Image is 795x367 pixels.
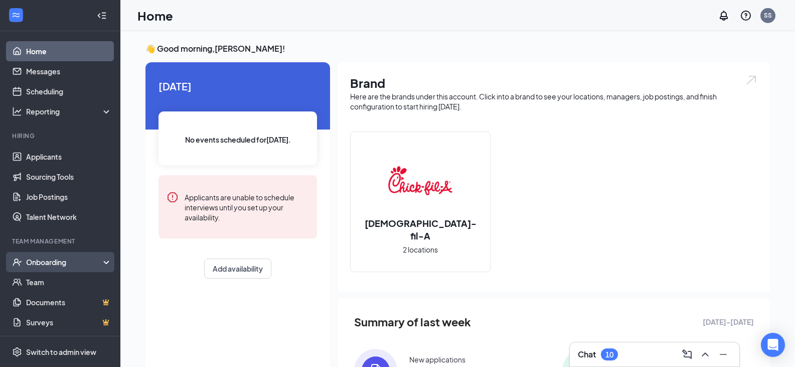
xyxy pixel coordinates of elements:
[605,350,613,359] div: 10
[578,349,596,360] h3: Chat
[158,78,317,94] span: [DATE]
[26,147,112,167] a: Applicants
[185,134,291,145] span: No events scheduled for [DATE] .
[185,191,309,222] div: Applicants are unable to schedule interviews until you set up your availability.
[26,81,112,101] a: Scheduling
[703,316,754,327] span: [DATE] - [DATE]
[26,187,112,207] a: Job Postings
[26,272,112,292] a: Team
[26,292,112,312] a: DocumentsCrown
[26,106,112,116] div: Reporting
[717,348,729,360] svg: Minimize
[204,259,271,279] button: Add availability
[764,11,772,20] div: SS
[409,354,465,364] div: New applications
[12,347,22,357] svg: Settings
[12,106,22,116] svg: Analysis
[167,191,179,203] svg: Error
[761,333,785,357] div: Open Intercom Messenger
[145,43,770,54] h3: 👋 Good morning, [PERSON_NAME] !
[699,348,711,360] svg: ChevronUp
[26,347,96,357] div: Switch to admin view
[12,257,22,267] svg: UserCheck
[97,11,107,21] svg: Collapse
[681,348,693,360] svg: ComposeMessage
[26,257,103,267] div: Onboarding
[26,41,112,61] a: Home
[745,74,758,86] img: open.6027fd2a22e1237b5b06.svg
[718,10,730,22] svg: Notifications
[26,167,112,187] a: Sourcing Tools
[350,74,758,91] h1: Brand
[354,313,471,331] span: Summary of last week
[26,207,112,227] a: Talent Network
[403,244,438,255] span: 2 locations
[11,10,21,20] svg: WorkstreamLogo
[26,61,112,81] a: Messages
[26,312,112,332] a: SurveysCrown
[137,7,173,24] h1: Home
[350,91,758,111] div: Here are the brands under this account. Click into a brand to see your locations, managers, job p...
[679,346,695,362] button: ComposeMessage
[388,149,452,213] img: Chick-fil-A
[697,346,713,362] button: ChevronUp
[12,237,110,246] div: Team Management
[351,217,490,242] h2: [DEMOGRAPHIC_DATA]-fil-A
[715,346,731,362] button: Minimize
[12,132,110,140] div: Hiring
[740,10,752,22] svg: QuestionInfo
